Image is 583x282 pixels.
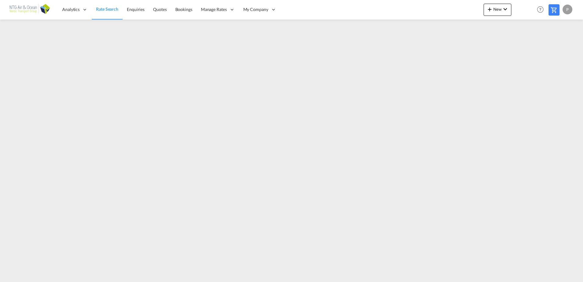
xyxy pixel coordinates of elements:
span: Quotes [153,7,166,12]
button: icon-plus 400-fgNewicon-chevron-down [484,4,511,16]
span: Enquiries [127,7,145,12]
md-icon: icon-chevron-down [502,5,509,13]
span: Analytics [62,6,80,13]
span: Rate Search [96,6,118,12]
span: Bookings [175,7,192,12]
span: New [486,7,509,12]
div: P [563,5,572,14]
span: My Company [243,6,268,13]
img: af31b1c0b01f11ecbc353f8e72265e29.png [9,3,50,16]
span: Help [535,4,545,15]
div: Help [535,4,549,15]
span: Manage Rates [201,6,227,13]
md-icon: icon-plus 400-fg [486,5,493,13]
